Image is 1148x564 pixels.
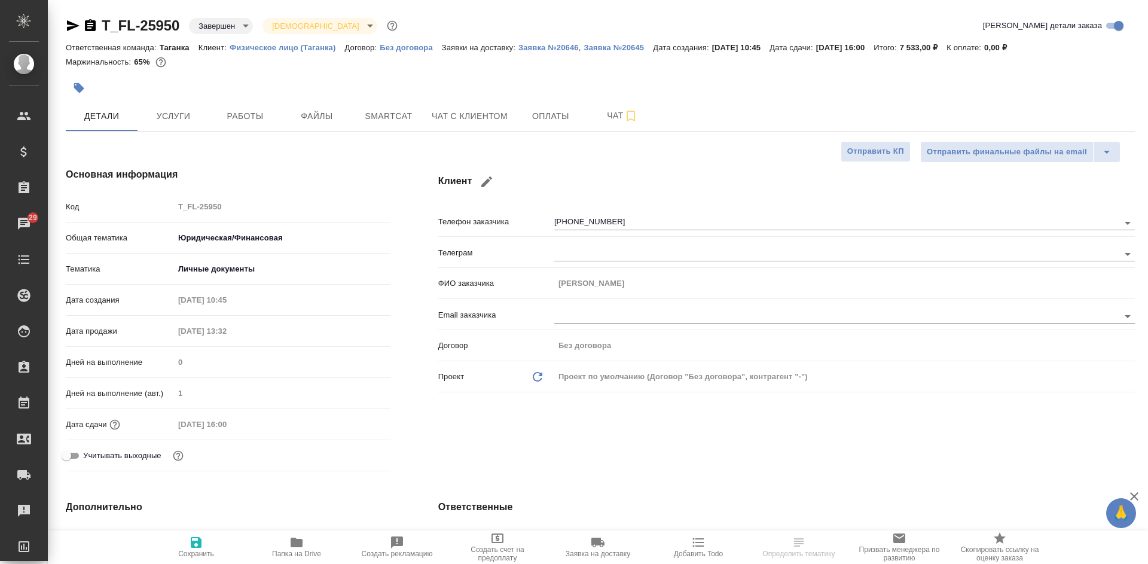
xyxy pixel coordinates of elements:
button: Добавить менеджера [558,526,587,554]
span: Детали [73,109,130,124]
button: Добавить тэг [66,75,92,101]
input: Пустое поле [554,337,1135,354]
span: [PERSON_NAME] детали заказа [983,20,1102,32]
p: Проект [438,371,465,383]
span: Файлы [288,109,346,124]
p: Клиент: [199,43,230,52]
span: Сохранить [178,550,214,558]
p: 65% [134,57,152,66]
div: Проект по умолчанию (Договор "Без договора", контрагент "-") [554,367,1135,387]
span: Работы [216,109,274,124]
span: Отправить КП [847,145,904,158]
p: Дней на выполнение (авт.) [66,388,174,400]
h4: Основная информация [66,167,390,182]
span: Заявка на доставку [566,550,630,558]
h4: Клиент [438,167,1135,196]
input: Пустое поле [174,291,279,309]
span: Smartcat [360,109,417,124]
p: Тематика [66,263,174,275]
span: 29 [22,212,44,224]
p: [DATE] 16:00 [816,43,874,52]
a: Физическое лицо (Таганка) [230,42,345,52]
div: Личные документы [174,259,390,279]
span: Услуги [145,109,202,124]
button: Open [1119,246,1136,263]
p: Договор [438,340,554,352]
div: Завершен [189,18,253,34]
button: Призвать менеджера по развитию [849,531,949,564]
p: 0,00 ₽ [984,43,1016,52]
input: Пустое поле [174,353,390,371]
p: [DATE] 10:45 [712,43,770,52]
button: Open [1119,308,1136,325]
button: Отправить КП [841,141,911,162]
button: [DEMOGRAPHIC_DATA] [268,21,362,31]
button: Заявка №20646 [518,42,579,54]
h4: Дополнительно [66,500,390,514]
p: ФИО заказчика [438,278,554,289]
span: Скопировать ссылку на оценку заказа [957,545,1043,562]
p: Маржинальность: [66,57,134,66]
input: Пустое поле [174,385,390,402]
span: Отправить финальные файлы на email [927,145,1087,159]
button: Создать счет на предоплату [447,531,548,564]
span: Оплаты [522,109,579,124]
p: Дата сдачи [66,419,107,431]
button: Доп статусы указывают на важность/срочность заказа [384,18,400,33]
span: 🙏 [1111,501,1131,526]
button: Папка на Drive [246,531,347,564]
a: Без договора [380,42,442,52]
p: Дата создания: [653,43,712,52]
button: Выбери, если сб и вс нужно считать рабочими днями для выполнения заказа. [170,448,186,464]
button: Завершен [195,21,239,31]
div: Завершен [262,18,377,34]
p: Телеграм [438,247,554,259]
button: Отправить финальные файлы на email [920,141,1094,163]
span: Добавить Todo [674,550,723,558]
p: Дата сдачи: [770,43,816,52]
p: Общая тематика [66,232,174,244]
p: Телефон заказчика [438,216,554,228]
button: Скопировать ссылку на оценку заказа [949,531,1050,564]
button: Заявка №20645 [584,42,653,54]
span: Папка на Drive [272,550,321,558]
span: Учитывать выходные [83,450,161,462]
button: 🙏 [1106,498,1136,528]
p: Итого: [874,43,899,52]
button: Сохранить [146,531,246,564]
span: Призвать менеджера по развитию [856,545,942,562]
p: Физическое лицо (Таганка) [230,43,345,52]
p: , [579,43,584,52]
p: Ответственная команда: [66,43,160,52]
p: Таганка [160,43,199,52]
p: Заявки на доставку: [442,43,518,52]
span: Создать счет на предоплату [454,545,541,562]
p: Без договора [380,43,442,52]
button: Заявка на доставку [548,531,648,564]
a: T_FL-25950 [102,17,179,33]
p: Заявка №20645 [584,43,653,52]
span: Чат [594,108,651,123]
button: Скопировать ссылку [83,19,97,33]
p: Код [66,201,174,213]
div: split button [920,141,1120,163]
p: Договор: [344,43,380,52]
button: Создать рекламацию [347,531,447,564]
input: Пустое поле [174,322,279,340]
input: Пустое поле [174,416,279,433]
button: Скопировать ссылку для ЯМессенджера [66,19,80,33]
span: Определить тематику [762,550,835,558]
p: Заявка №20646 [518,43,579,52]
span: Создать рекламацию [362,550,433,558]
h4: Ответственные [438,500,1135,514]
p: Дней на выполнение [66,356,174,368]
p: Дата продажи [66,325,174,337]
p: Дата создания [66,294,174,306]
button: Добавить Todo [648,531,749,564]
button: 2175.12 RUB; [153,54,169,70]
a: 29 [3,209,45,239]
span: Чат с клиентом [432,109,508,124]
button: Если добавить услуги и заполнить их объемом, то дата рассчитается автоматически [107,417,123,432]
input: Пустое поле [174,198,390,215]
p: 7 533,00 ₽ [900,43,947,52]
